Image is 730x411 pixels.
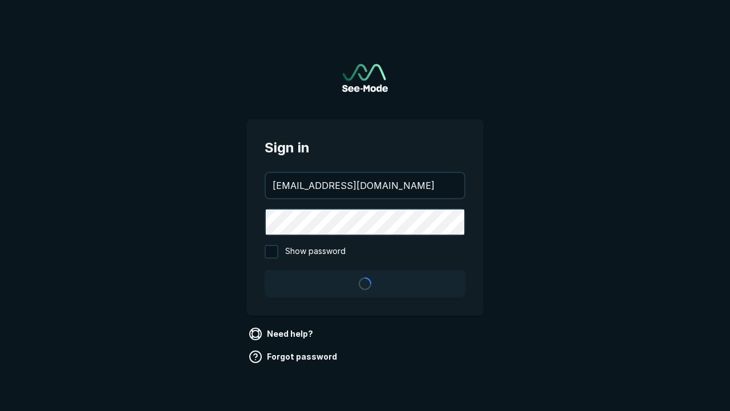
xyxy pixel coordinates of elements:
span: Sign in [265,138,465,158]
input: your@email.com [266,173,464,198]
span: Show password [285,245,346,259]
img: See-Mode Logo [342,64,388,92]
a: Forgot password [246,348,342,366]
a: Need help? [246,325,318,343]
a: Go to sign in [342,64,388,92]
